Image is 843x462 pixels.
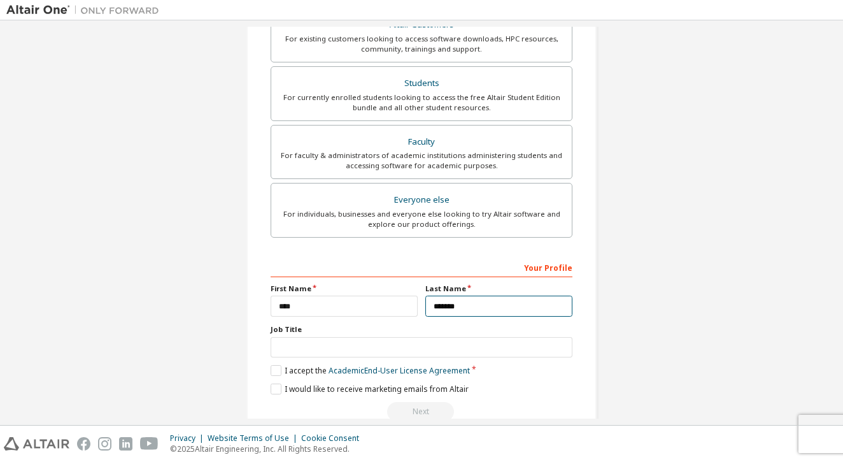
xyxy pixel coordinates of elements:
[329,365,470,376] a: Academic End-User License Agreement
[271,284,418,294] label: First Name
[279,34,564,54] div: For existing customers looking to access software downloads, HPC resources, community, trainings ...
[279,209,564,229] div: For individuals, businesses and everyone else looking to try Altair software and explore our prod...
[425,284,572,294] label: Last Name
[271,384,469,394] label: I would like to receive marketing emails from Altair
[208,433,301,444] div: Website Terms of Use
[140,437,159,451] img: youtube.svg
[271,324,572,335] label: Job Title
[119,437,132,451] img: linkedin.svg
[271,365,470,376] label: I accept the
[98,437,111,451] img: instagram.svg
[170,433,208,444] div: Privacy
[279,133,564,151] div: Faculty
[6,4,166,17] img: Altair One
[279,92,564,113] div: For currently enrolled students looking to access the free Altair Student Edition bundle and all ...
[279,191,564,209] div: Everyone else
[77,437,90,451] img: facebook.svg
[301,433,367,444] div: Cookie Consent
[271,402,572,421] div: Read and acccept EULA to continue
[271,257,572,277] div: Your Profile
[279,75,564,92] div: Students
[170,444,367,454] p: © 2025 Altair Engineering, Inc. All Rights Reserved.
[279,150,564,171] div: For faculty & administrators of academic institutions administering students and accessing softwa...
[4,437,69,451] img: altair_logo.svg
